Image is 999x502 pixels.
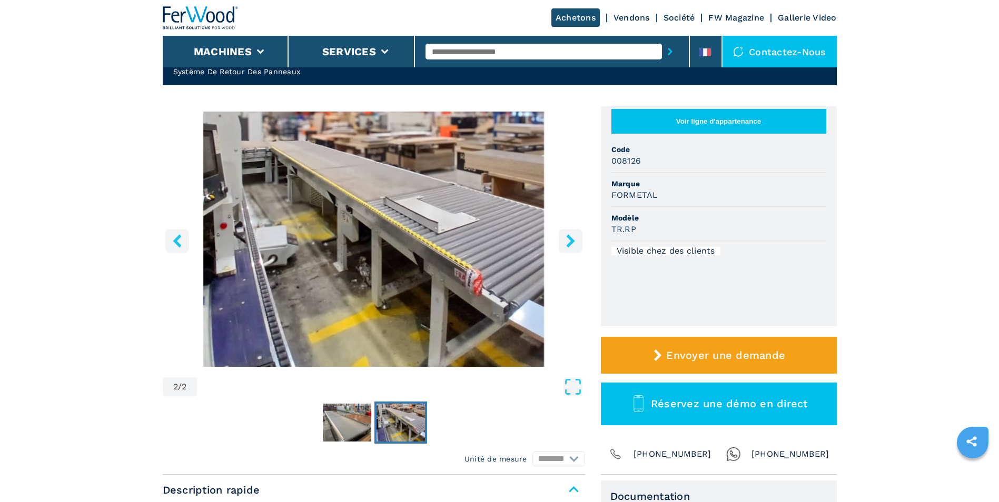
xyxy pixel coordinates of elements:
[194,45,252,58] button: Machines
[163,6,239,29] img: Ferwood
[954,455,991,494] iframe: Chat
[708,13,764,23] a: FW Magazine
[611,178,826,189] span: Marque
[200,377,582,396] button: Open Fullscreen
[611,144,826,155] span: Code
[322,45,376,58] button: Services
[723,36,837,67] div: Contactez-nous
[374,401,427,444] button: Go to Slide 2
[377,404,425,441] img: 2b806255f4e65b8ba317208a517fb034
[321,401,373,444] button: Go to Slide 1
[551,8,600,27] a: Achetons
[662,39,678,64] button: submit-button
[611,155,641,167] h3: 008126
[163,401,585,444] nav: Thumbnail Navigation
[163,112,585,367] img: Système De Retour Des Panneaux FORMETAL TR.RP
[611,189,658,201] h3: FORMETAL
[778,13,837,23] a: Gallerie Video
[601,383,837,425] button: Réservez une démo en direct
[726,447,741,461] img: Whatsapp
[323,404,371,441] img: 2c1d6cb36d8a42f5aa997720859229df
[611,109,826,134] button: Voir ligne d'appartenance
[173,66,301,77] h2: Système De Retour Des Panneaux
[163,480,585,499] span: Description rapide
[651,397,808,410] span: Réservez une démo en direct
[182,383,186,391] span: 2
[178,383,182,391] span: /
[733,46,744,57] img: Contactez-nous
[666,349,785,362] span: Envoyer une demande
[163,112,585,367] div: Go to Slide 2
[601,337,837,374] button: Envoyer une demande
[559,229,582,253] button: right-button
[611,247,720,255] div: Visible chez des clients
[634,447,711,461] span: [PHONE_NUMBER]
[664,13,695,23] a: Société
[611,223,636,235] h3: TR.RP
[173,383,178,391] span: 2
[608,447,623,461] img: Phone
[958,428,985,455] a: sharethis
[165,229,189,253] button: left-button
[751,447,829,461] span: [PHONE_NUMBER]
[464,454,527,464] em: Unité de mesure
[614,13,650,23] a: Vendons
[611,213,826,223] span: Modèle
